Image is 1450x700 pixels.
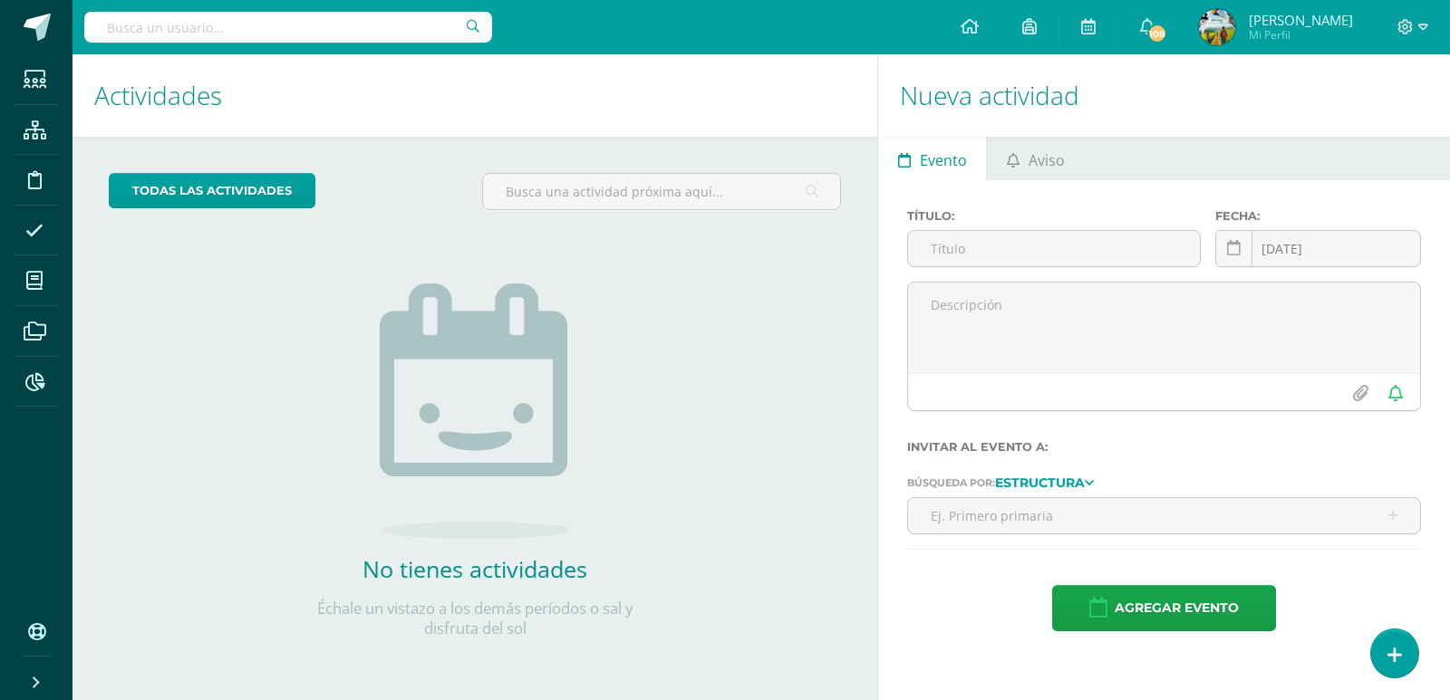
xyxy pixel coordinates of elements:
input: Título [908,231,1200,266]
input: Busca una actividad próxima aquí... [483,174,840,209]
button: Agregar evento [1052,585,1276,631]
a: Estructura [995,475,1094,488]
img: 68dc05d322f312bf24d9602efa4c3a00.png [1199,9,1235,45]
input: Busca un usuario... [84,12,492,43]
input: Ej. Primero primaria [908,498,1420,533]
h1: Nueva actividad [900,54,1428,137]
span: 108 [1147,24,1167,43]
h1: Actividades [94,54,855,137]
span: Mi Perfil [1249,27,1353,43]
span: [PERSON_NAME] [1249,11,1353,29]
img: no_activities.png [380,283,570,539]
span: Aviso [1029,139,1065,182]
label: Invitar al evento a: [907,440,1421,454]
strong: Estructura [995,475,1085,491]
span: Búsqueda por: [907,476,995,489]
span: Agregar evento [1115,586,1239,630]
a: Aviso [987,137,1084,180]
h2: No tienes actividades [294,553,656,584]
a: Evento [878,137,986,180]
p: Échale un vistazo a los demás períodos o sal y disfruta del sol [294,599,656,638]
label: Título: [907,209,1201,223]
span: Evento [920,139,967,182]
input: Fecha de entrega [1216,231,1420,266]
a: todas las Actividades [109,173,315,208]
label: Fecha: [1215,209,1421,223]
